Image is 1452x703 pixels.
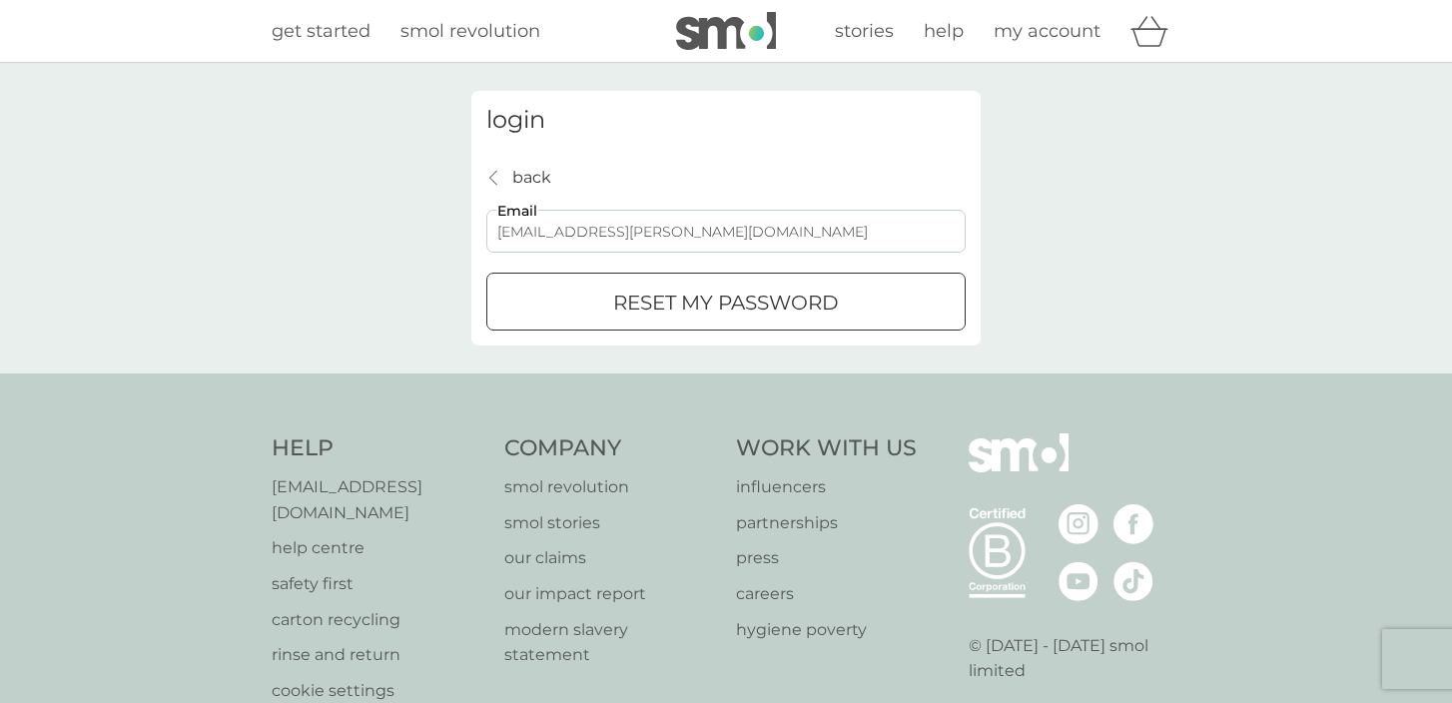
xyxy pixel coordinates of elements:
[736,617,917,643] a: hygiene poverty
[736,433,917,464] h4: Work With Us
[504,510,717,536] a: smol stories
[736,581,917,607] a: careers
[504,474,717,500] a: smol revolution
[1059,561,1098,601] img: visit the smol Youtube page
[486,106,966,135] h3: login
[736,510,917,536] a: partnerships
[994,17,1100,46] a: my account
[512,165,551,191] p: back
[504,581,717,607] a: our impact report
[504,545,717,571] a: our claims
[272,571,484,597] a: safety first
[272,20,370,42] span: get started
[736,474,917,500] a: influencers
[924,17,964,46] a: help
[1113,561,1153,601] img: visit the smol Tiktok page
[486,273,966,331] button: reset my password
[676,12,776,50] img: smol
[272,474,484,525] a: [EMAIL_ADDRESS][DOMAIN_NAME]
[994,20,1100,42] span: my account
[272,642,484,668] a: rinse and return
[1130,11,1180,51] div: basket
[924,20,964,42] span: help
[736,545,917,571] a: press
[1059,504,1098,544] img: visit the smol Instagram page
[272,433,484,464] h4: Help
[969,433,1069,501] img: smol
[504,433,717,464] h4: Company
[400,20,540,42] span: smol revolution
[272,535,484,561] a: help centre
[613,287,839,319] p: reset my password
[400,17,540,46] a: smol revolution
[835,20,894,42] span: stories
[504,617,717,668] a: modern slavery statement
[835,17,894,46] a: stories
[272,17,370,46] a: get started
[272,607,484,633] a: carton recycling
[1113,504,1153,544] img: visit the smol Facebook page
[969,633,1181,684] p: © [DATE] - [DATE] smol limited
